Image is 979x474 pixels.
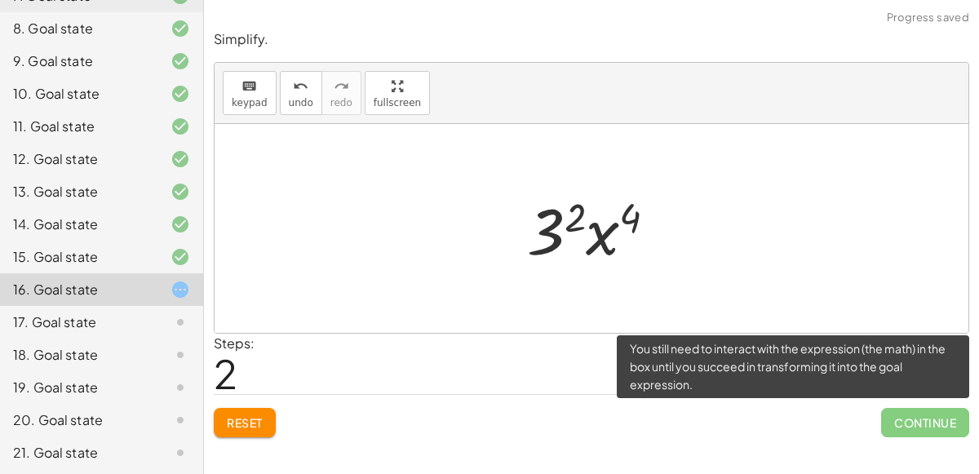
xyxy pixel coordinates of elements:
p: Simplify. [214,30,969,49]
button: Reset [214,408,276,437]
i: Task not started. [171,345,190,365]
i: keyboard [241,77,257,96]
i: Task finished and correct. [171,215,190,234]
div: 11. Goal state [13,117,144,136]
label: Steps: [214,334,255,352]
i: Task not started. [171,378,190,397]
i: undo [293,77,308,96]
span: fullscreen [374,97,421,109]
i: Task not started. [171,312,190,332]
div: 20. Goal state [13,410,144,430]
i: Task finished and correct. [171,149,190,169]
div: 15. Goal state [13,247,144,267]
i: Task finished and correct. [171,117,190,136]
div: 18. Goal state [13,345,144,365]
div: 21. Goal state [13,443,144,463]
span: 2 [214,348,237,398]
div: 13. Goal state [13,182,144,202]
i: Task finished and correct. [171,19,190,38]
div: 17. Goal state [13,312,144,332]
i: redo [334,77,349,96]
button: redoredo [321,71,361,115]
i: Task finished and correct. [171,247,190,267]
span: Reset [227,415,263,430]
button: undoundo [280,71,322,115]
button: fullscreen [365,71,430,115]
i: Task finished and correct. [171,51,190,71]
div: 10. Goal state [13,84,144,104]
div: 12. Goal state [13,149,144,169]
i: Task finished and correct. [171,84,190,104]
span: undo [289,97,313,109]
div: 8. Goal state [13,19,144,38]
i: Task not started. [171,443,190,463]
i: Task started. [171,280,190,299]
span: Progress saved [887,10,969,26]
div: 9. Goal state [13,51,144,71]
i: Task not started. [171,410,190,430]
i: Task finished and correct. [171,182,190,202]
div: 14. Goal state [13,215,144,234]
span: keypad [232,97,268,109]
div: 16. Goal state [13,280,144,299]
span: redo [330,97,352,109]
button: keyboardkeypad [223,71,277,115]
div: 19. Goal state [13,378,144,397]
